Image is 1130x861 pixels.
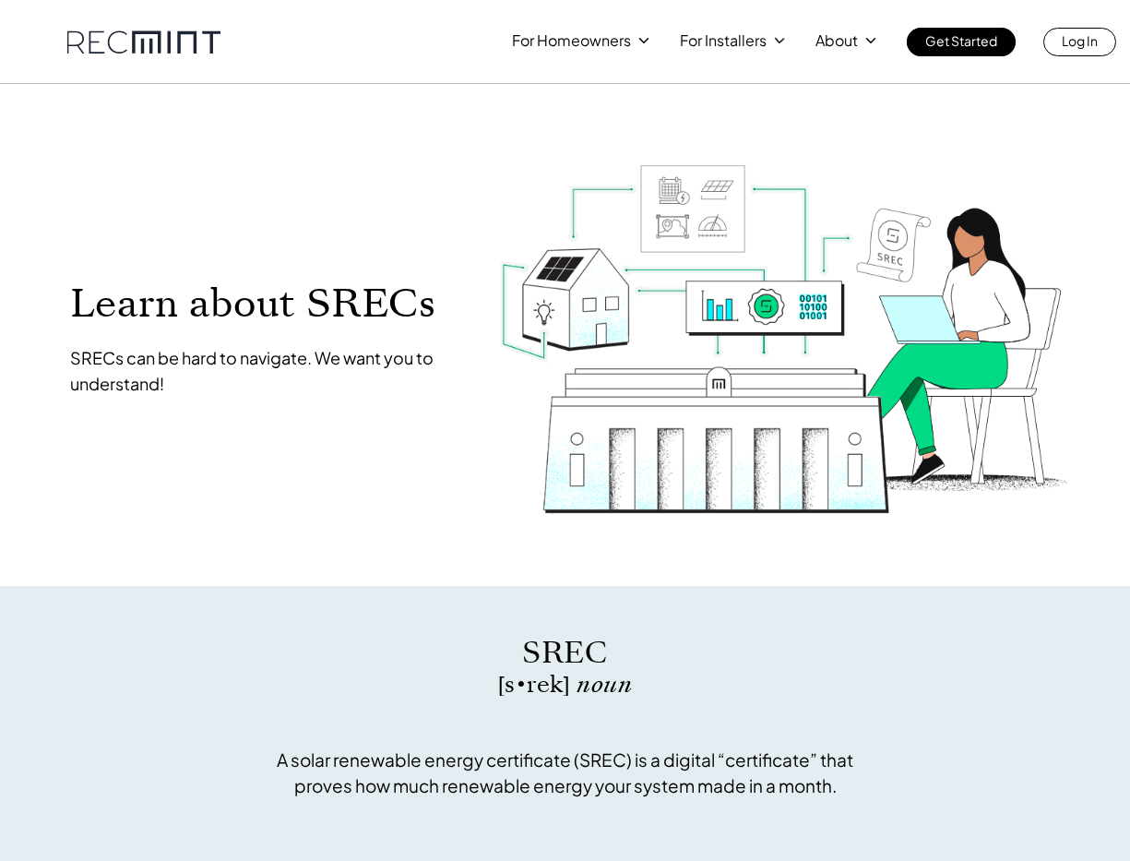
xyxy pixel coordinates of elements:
a: Log In [1043,28,1116,56]
p: SRECs can be hard to navigate. We want you to understand! [70,345,463,397]
p: [s • rek] [266,674,865,696]
a: Get Started [907,28,1016,56]
p: SREC [266,632,865,674]
p: For Installers [680,28,767,54]
p: Get Started [925,28,997,54]
p: Log In [1062,28,1098,54]
p: Learn about SRECs [70,282,463,324]
p: About [815,28,858,54]
p: A solar renewable energy certificate (SREC) is a digital “certificate” that proves how much renew... [266,747,865,798]
p: For Homeowners [512,28,631,54]
span: noun [577,668,632,700]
